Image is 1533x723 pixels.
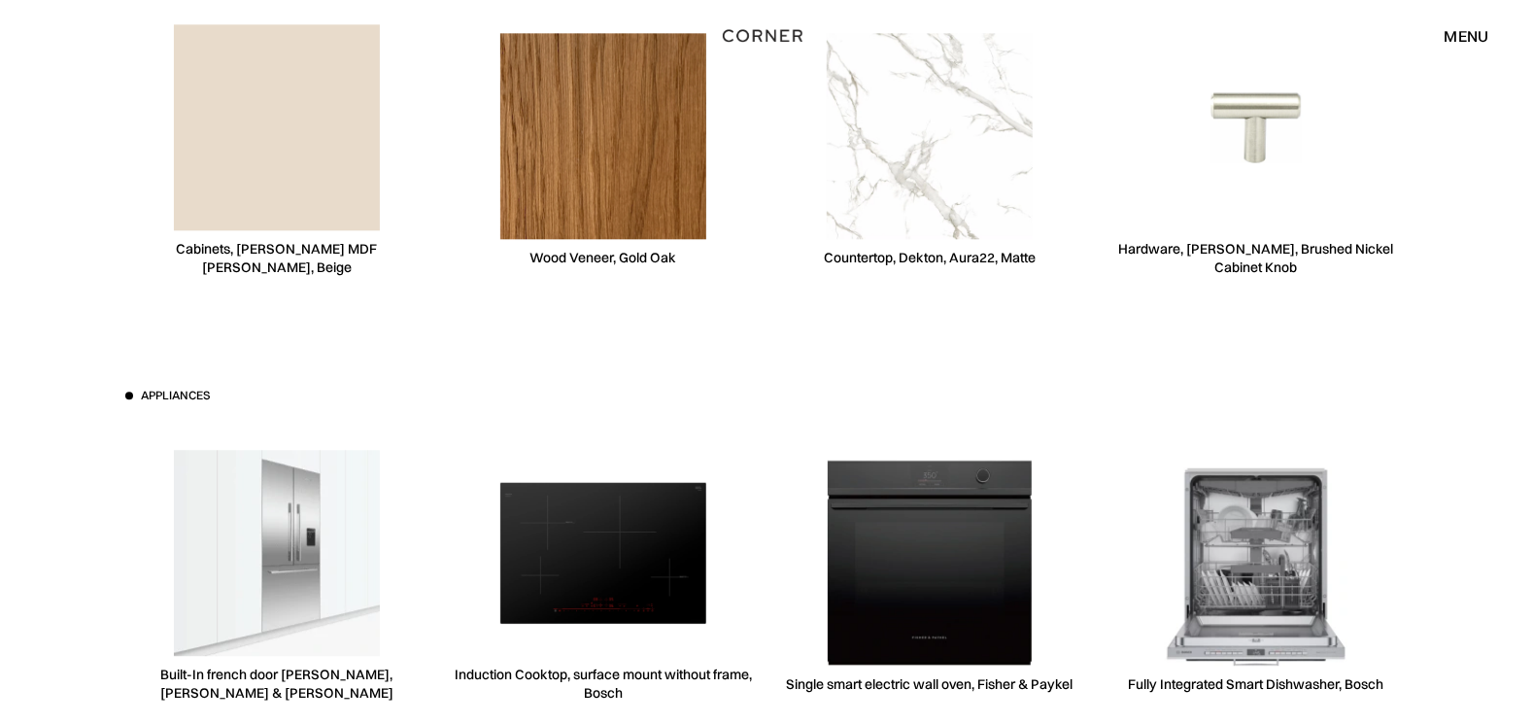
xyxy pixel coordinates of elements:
[125,241,428,278] div: Cabinets, [PERSON_NAME] MDF [PERSON_NAME], Beige
[787,676,1073,695] div: Single smart electric wall oven, Fisher & Paykel
[1445,28,1489,44] div: menu
[824,250,1036,268] div: Countertop, Dekton, Aura22, Matte
[712,23,821,49] a: home
[530,250,677,268] div: Wood Veneer, Gold Oak
[1105,241,1408,278] div: Hardware, [PERSON_NAME], Brushed Nickel Cabinet Knob
[1129,676,1384,695] div: Fully Integrated Smart Dishwasher, Bosch
[141,389,210,405] h3: Appliances
[452,667,755,704] div: Induction Cooktop, surface mount without frame, Bosch
[125,667,428,704] div: Built-In french door [PERSON_NAME], [PERSON_NAME] & [PERSON_NAME]
[1425,19,1489,52] div: menu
